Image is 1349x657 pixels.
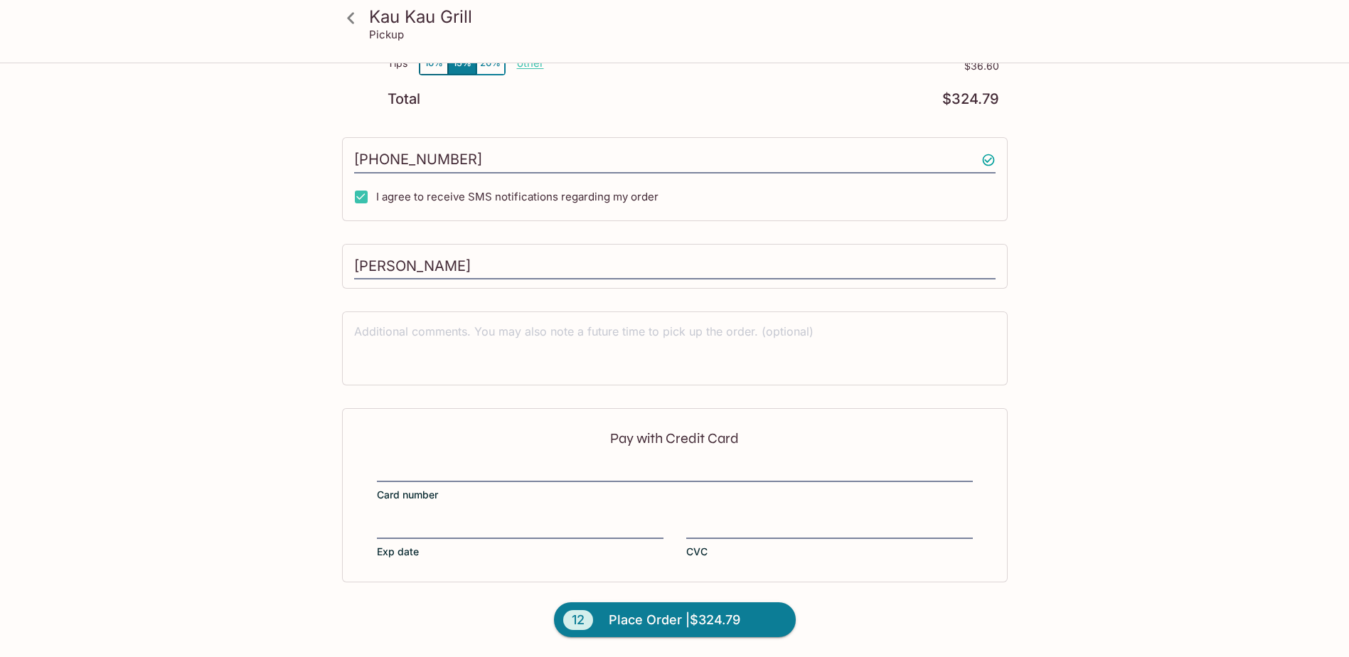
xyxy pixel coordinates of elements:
iframe: Secure expiration date input frame [377,520,663,536]
p: $324.79 [942,92,999,106]
p: Pickup [369,28,404,41]
iframe: Secure CVC input frame [686,520,973,536]
input: Enter first and last name [354,253,996,280]
span: CVC [686,545,708,559]
input: Enter phone number [354,146,996,173]
p: Pay with Credit Card [377,432,973,445]
button: 12Place Order |$324.79 [554,602,796,638]
p: $36.60 [544,60,999,72]
span: I agree to receive SMS notifications regarding my order [376,190,658,203]
p: Total [388,92,420,106]
h3: Kau Kau Grill [369,6,1005,28]
span: Exp date [377,545,419,559]
iframe: Secure card number input frame [377,464,973,479]
span: Card number [377,488,438,502]
span: 12 [563,610,593,630]
span: Place Order | $324.79 [609,609,740,631]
